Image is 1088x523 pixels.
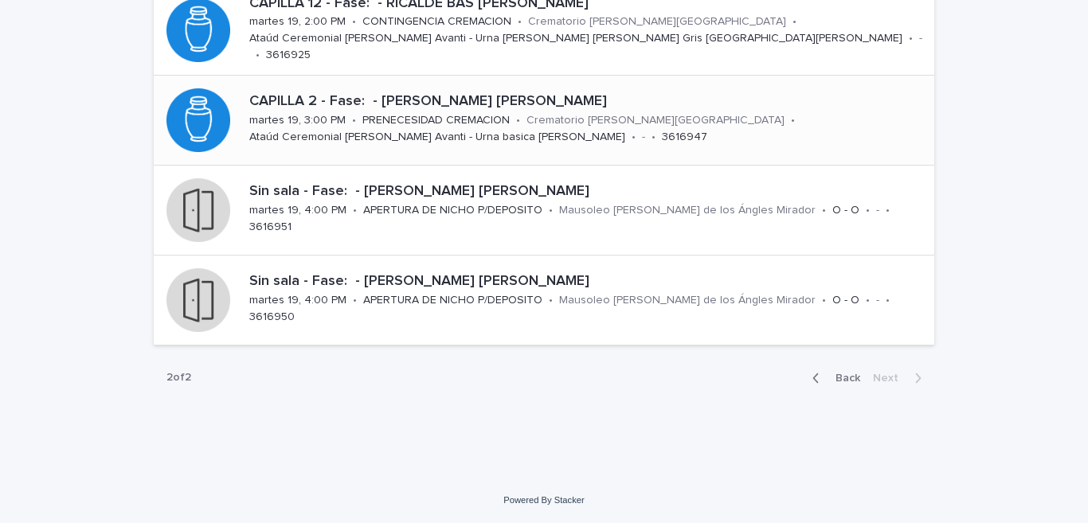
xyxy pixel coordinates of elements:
[549,294,553,307] p: •
[822,204,826,217] p: •
[822,294,826,307] p: •
[266,49,311,62] p: 3616925
[549,204,553,217] p: •
[867,371,934,385] button: Next
[528,15,786,29] p: Crematorio [PERSON_NAME][GEOGRAPHIC_DATA]
[249,114,346,127] p: martes 19, 3:00 PM
[249,183,928,201] p: Sin sala - Fase: - [PERSON_NAME] [PERSON_NAME]
[353,204,357,217] p: •
[662,131,707,144] p: 3616947
[886,294,890,307] p: •
[919,32,922,45] p: -
[526,114,785,127] p: Crematorio [PERSON_NAME][GEOGRAPHIC_DATA]
[249,15,346,29] p: martes 19, 2:00 PM
[832,294,859,307] p: O - O
[518,15,522,29] p: •
[154,256,934,345] a: Sin sala - Fase: - [PERSON_NAME] [PERSON_NAME]martes 19, 4:00 PM•APERTURA DE NICHO P/DEPOSITO•Mau...
[154,166,934,256] a: Sin sala - Fase: - [PERSON_NAME] [PERSON_NAME]martes 19, 4:00 PM•APERTURA DE NICHO P/DEPOSITO•Mau...
[362,114,510,127] p: PRENECESIDAD CREMACION
[249,294,346,307] p: martes 19, 4:00 PM
[876,294,879,307] p: -
[886,204,890,217] p: •
[249,204,346,217] p: martes 19, 4:00 PM
[909,32,913,45] p: •
[652,131,656,144] p: •
[791,114,795,127] p: •
[352,114,356,127] p: •
[800,371,867,385] button: Back
[352,15,356,29] p: •
[503,495,584,505] a: Powered By Stacker
[873,373,908,384] span: Next
[826,373,860,384] span: Back
[249,32,902,45] p: Ataúd Ceremonial [PERSON_NAME] Avanti - Urna [PERSON_NAME] [PERSON_NAME] Gris [GEOGRAPHIC_DATA][P...
[256,49,260,62] p: •
[866,294,870,307] p: •
[363,204,542,217] p: APERTURA DE NICHO P/DEPOSITO
[876,204,879,217] p: -
[632,131,636,144] p: •
[249,310,295,324] p: 3616950
[793,15,796,29] p: •
[559,294,816,307] p: Mausoleo [PERSON_NAME] de los Ángles Mirador
[559,204,816,217] p: Mausoleo [PERSON_NAME] de los Ángles Mirador
[362,15,511,29] p: CONTINGENCIA CREMACION
[363,294,542,307] p: APERTURA DE NICHO P/DEPOSITO
[642,131,645,144] p: -
[249,131,625,144] p: Ataúd Ceremonial [PERSON_NAME] Avanti - Urna basica [PERSON_NAME]
[516,114,520,127] p: •
[249,221,292,234] p: 3616951
[353,294,357,307] p: •
[866,204,870,217] p: •
[249,273,928,291] p: Sin sala - Fase: - [PERSON_NAME] [PERSON_NAME]
[249,93,928,111] p: CAPILLA 2 - Fase: - [PERSON_NAME] [PERSON_NAME]
[154,76,934,166] a: CAPILLA 2 - Fase: - [PERSON_NAME] [PERSON_NAME]martes 19, 3:00 PM•PRENECESIDAD CREMACION•Cremator...
[154,358,204,397] p: 2 of 2
[832,204,859,217] p: O - O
